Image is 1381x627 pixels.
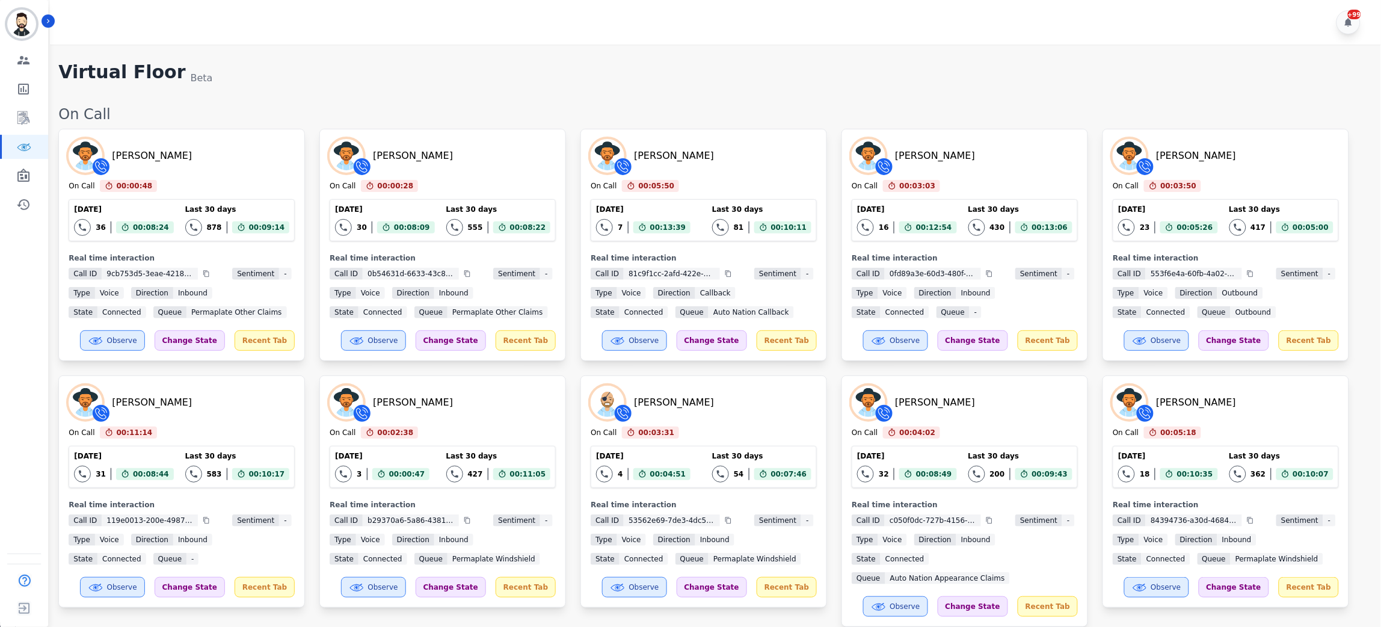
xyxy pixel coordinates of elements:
[1062,268,1074,280] span: -
[1199,577,1269,598] div: Change State
[378,180,414,192] span: 00:00:28
[69,514,102,527] span: Call ID
[757,577,817,598] div: Recent Tab
[1018,596,1078,617] div: Recent Tab
[895,149,975,163] div: [PERSON_NAME]
[885,514,981,527] span: c050f0dc-727b-4156-aacb-cb5c9ecedfcb
[1139,534,1168,546] span: voice
[1124,577,1189,598] button: Observe
[186,553,198,565] span: -
[852,287,878,299] span: Type
[58,61,185,85] h1: Virtual Floor
[712,451,811,461] div: Last 30 days
[639,427,675,439] span: 00:03:31
[900,180,936,192] span: 00:03:03
[1146,268,1242,280] span: 553f6e4a-60fb-4a02-af85-b8058a4e5efd
[1198,306,1231,318] span: Queue
[629,336,659,345] span: Observe
[653,287,695,299] span: Direction
[602,577,667,598] button: Observe
[914,287,956,299] span: Direction
[1032,468,1068,480] span: 00:09:43
[712,205,811,214] div: Last 30 days
[153,306,186,318] span: Queue
[96,469,106,479] div: 31
[1279,330,1339,351] div: Recent Tab
[1113,500,1339,510] div: Real time interaction
[330,514,363,527] span: Call ID
[356,534,385,546] span: voice
[591,139,624,173] img: Avatar
[446,205,551,214] div: Last 30 days
[373,149,453,163] div: [PERSON_NAME]
[69,428,94,439] div: On Call
[368,336,398,345] span: Observe
[1118,451,1217,461] div: [DATE]
[97,306,146,318] span: connected
[69,268,102,280] span: Call ID
[131,287,173,299] span: Direction
[1032,221,1068,233] span: 00:13:06
[414,553,448,565] span: Queue
[117,427,153,439] span: 00:11:14
[69,553,97,565] span: State
[356,287,385,299] span: voice
[1015,268,1062,280] span: Sentiment
[69,181,94,192] div: On Call
[1293,221,1329,233] span: 00:05:00
[1156,395,1236,410] div: [PERSON_NAME]
[69,386,102,419] img: Avatar
[155,577,225,598] div: Change State
[879,223,889,232] div: 16
[414,306,448,318] span: Queue
[330,181,355,192] div: On Call
[596,205,690,214] div: [DATE]
[1276,514,1323,527] span: Sentiment
[341,330,406,351] button: Observe
[857,205,956,214] div: [DATE]
[1231,306,1276,318] span: Outbound
[1113,287,1139,299] span: Type
[881,306,929,318] span: connected
[916,468,952,480] span: 00:08:49
[900,427,936,439] span: 00:04:02
[1276,268,1323,280] span: Sentiment
[392,534,434,546] span: Direction
[207,469,222,479] div: 583
[510,468,546,480] span: 00:11:05
[434,534,473,546] span: inbound
[624,268,720,280] span: 81c9f1cc-2afd-422e-82f3-40e6b4d3f714
[74,451,173,461] div: [DATE]
[112,395,192,410] div: [PERSON_NAME]
[330,287,356,299] span: Type
[890,602,920,611] span: Observe
[448,553,540,565] span: Permaplate Windshield
[540,268,552,280] span: -
[496,577,556,598] div: Recent Tab
[653,534,695,546] span: Direction
[279,268,291,280] span: -
[133,468,169,480] span: 00:08:44
[677,330,747,351] div: Change State
[335,451,429,461] div: [DATE]
[358,306,407,318] span: connected
[618,469,623,479] div: 4
[131,534,173,546] span: Direction
[493,514,540,527] span: Sentiment
[1217,287,1263,299] span: outbound
[496,330,556,351] div: Recent Tab
[1231,553,1323,565] span: Permaplate Windshield
[634,149,714,163] div: [PERSON_NAME]
[617,534,646,546] span: voice
[879,469,889,479] div: 32
[1018,330,1078,351] div: Recent Tab
[1198,553,1231,565] span: Queue
[1113,386,1146,419] img: Avatar
[878,287,907,299] span: voice
[885,572,1010,584] span: Auto Nation Appearance Claims
[1113,139,1146,173] img: Avatar
[112,149,192,163] div: [PERSON_NAME]
[863,596,928,617] button: Observe
[1293,468,1329,480] span: 00:10:07
[107,336,137,345] span: Observe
